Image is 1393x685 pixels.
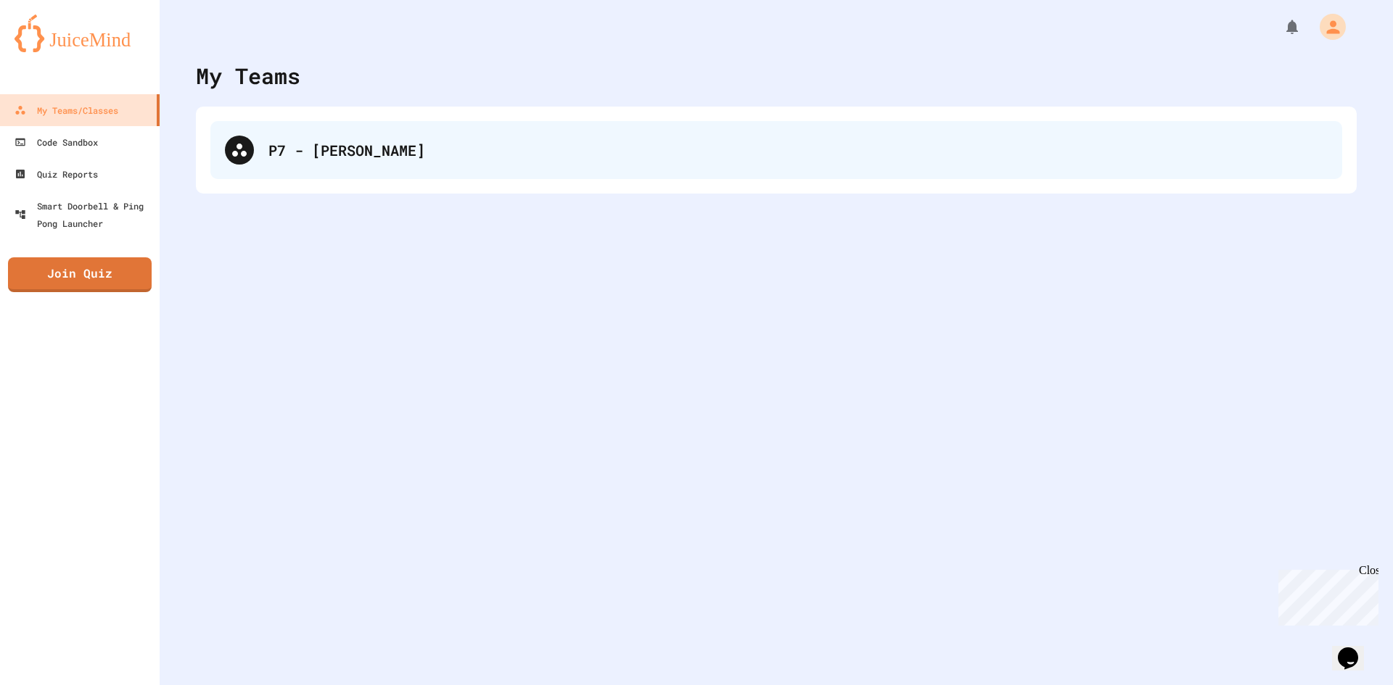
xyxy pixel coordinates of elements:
iframe: chat widget [1332,627,1378,671]
div: Chat with us now!Close [6,6,100,92]
a: Join Quiz [8,257,152,292]
div: P7 - [PERSON_NAME] [268,139,1328,161]
iframe: chat widget [1273,564,1378,626]
div: My Teams/Classes [15,101,118,119]
div: Smart Doorbell & Ping Pong Launcher [15,197,154,232]
div: Code Sandbox [15,133,98,151]
div: My Account [1304,10,1349,43]
div: Quiz Reports [15,165,98,183]
div: My Notifications [1257,14,1304,39]
div: My Teams [196,59,300,92]
img: logo-orange.svg [15,14,145,52]
div: P7 - [PERSON_NAME] [210,121,1342,179]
